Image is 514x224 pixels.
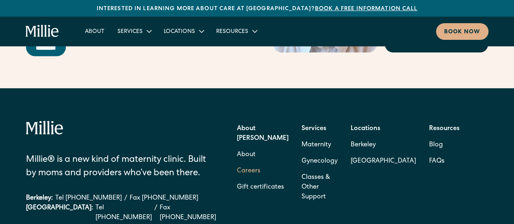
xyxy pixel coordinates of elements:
[95,203,152,223] a: Tel [PHONE_NUMBER]
[55,194,122,203] a: Tel [PHONE_NUMBER]
[237,179,284,196] a: Gift certificates
[210,24,263,38] div: Resources
[301,126,326,132] strong: Services
[26,194,53,203] div: Berkeley:
[130,194,198,203] a: Fax [PHONE_NUMBER]
[444,28,480,37] div: Book now
[111,24,157,38] div: Services
[429,126,460,132] strong: Resources
[237,163,260,179] a: Careers
[154,203,157,223] div: /
[78,24,111,38] a: About
[237,126,288,142] strong: About [PERSON_NAME]
[124,194,127,203] div: /
[117,28,143,36] div: Services
[237,147,256,163] a: About
[157,24,210,38] div: Locations
[301,137,331,153] a: Maternity
[164,28,195,36] div: Locations
[160,203,216,223] a: Fax [PHONE_NUMBER]
[351,153,416,170] a: [GEOGRAPHIC_DATA]
[26,203,93,223] div: [GEOGRAPHIC_DATA]:
[429,153,445,170] a: FAQs
[436,23,488,40] a: Book now
[26,25,59,38] a: home
[216,28,248,36] div: Resources
[26,154,216,181] div: Millie® is a new kind of maternity clinic. Built by moms and providers who’ve been there.
[351,126,380,132] strong: Locations
[351,137,416,153] a: Berkeley
[315,6,417,12] a: Book a free information call
[429,137,443,153] a: Blog
[301,153,338,170] a: Gynecology
[301,170,338,205] a: Classes & Other Support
